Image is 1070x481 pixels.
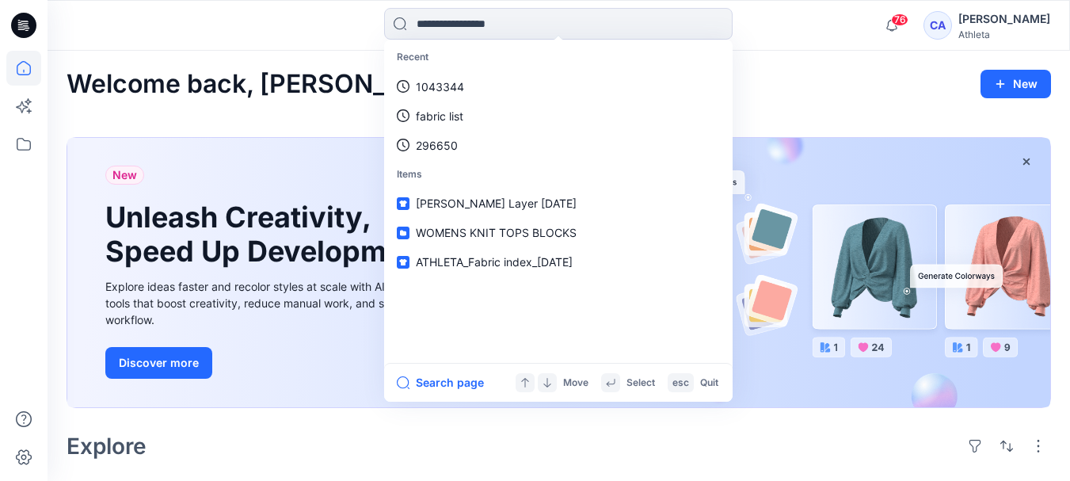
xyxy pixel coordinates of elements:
button: New [981,70,1051,98]
a: ATHLETA_Fabric index_[DATE] [387,247,729,277]
span: 76 [891,13,908,26]
button: Discover more [105,347,212,379]
p: esc [672,375,689,391]
p: Recent [387,43,729,72]
button: Search page [397,373,484,392]
p: Select [626,375,655,391]
p: fabric list [416,108,463,124]
div: Explore ideas faster and recolor styles at scale with AI-powered tools that boost creativity, red... [105,278,462,328]
h2: Welcome back, [PERSON_NAME] [67,70,471,99]
p: Quit [700,375,718,391]
span: [PERSON_NAME] Layer [DATE] [416,197,577,210]
a: [PERSON_NAME] Layer [DATE] [387,189,729,218]
a: 296650 [387,131,729,160]
span: ATHLETA_Fabric index_[DATE] [416,255,573,269]
span: WOMENS KNIT TOPS BLOCKS [416,226,577,239]
p: Items [387,160,729,189]
p: Move [563,375,588,391]
p: 296650 [416,137,458,154]
a: 1043344 [387,72,729,101]
h2: Explore [67,433,147,459]
h1: Unleash Creativity, Speed Up Development [105,200,438,269]
span: New [112,166,137,185]
div: CA [923,11,952,40]
div: [PERSON_NAME] [958,10,1050,29]
a: WOMENS KNIT TOPS BLOCKS [387,218,729,247]
a: Discover more [105,347,462,379]
p: 1043344 [416,78,464,95]
a: fabric list [387,101,729,131]
div: Athleta [958,29,1050,40]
